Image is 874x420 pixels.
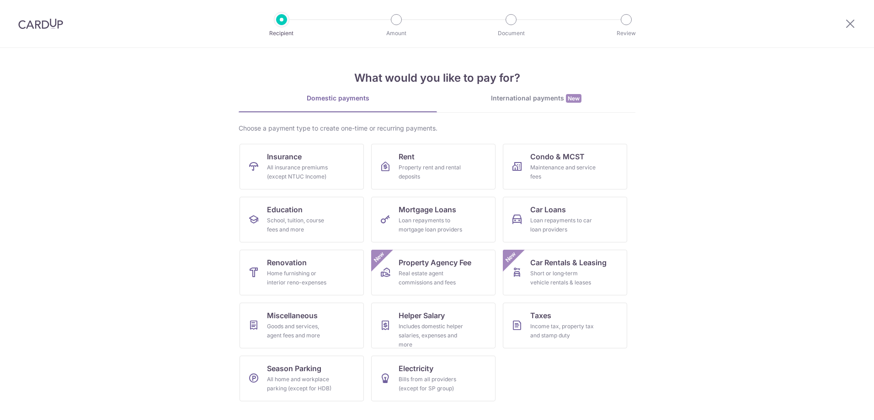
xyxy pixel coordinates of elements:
[240,303,364,348] a: MiscellaneousGoods and services, agent fees and more
[267,363,321,374] span: Season Parking
[267,310,318,321] span: Miscellaneous
[503,144,627,189] a: Condo & MCSTMaintenance and service fees
[399,204,456,215] span: Mortgage Loans
[437,94,635,103] div: International payments
[239,94,437,103] div: Domestic payments
[267,375,333,393] div: All home and workplace parking (except for HDB)
[530,322,596,340] div: Income tax, property tax and stamp duty
[399,322,464,349] div: Includes domestic helper salaries, expenses and more
[372,250,387,265] span: New
[477,29,545,38] p: Document
[267,269,333,287] div: Home furnishing or interior reno-expenses
[240,197,364,242] a: EducationSchool, tuition, course fees and more
[248,29,315,38] p: Recipient
[267,204,303,215] span: Education
[399,163,464,181] div: Property rent and rental deposits
[399,216,464,234] div: Loan repayments to mortgage loan providers
[267,216,333,234] div: School, tuition, course fees and more
[371,144,496,189] a: RentProperty rent and rental deposits
[399,257,471,268] span: Property Agency Fee
[530,151,585,162] span: Condo & MCST
[371,356,496,401] a: ElectricityBills from all providers (except for SP group)
[399,310,445,321] span: Helper Salary
[267,322,333,340] div: Goods and services, agent fees and more
[18,18,63,29] img: CardUp
[530,216,596,234] div: Loan repayments to car loan providers
[239,124,635,133] div: Choose a payment type to create one-time or recurring payments.
[530,310,551,321] span: Taxes
[267,163,333,181] div: All insurance premiums (except NTUC Income)
[371,197,496,242] a: Mortgage LoansLoan repayments to mortgage loan providers
[371,250,496,295] a: Property Agency FeeReal estate agent commissions and feesNew
[399,363,433,374] span: Electricity
[267,151,302,162] span: Insurance
[503,303,627,348] a: TaxesIncome tax, property tax and stamp duty
[240,356,364,401] a: Season ParkingAll home and workplace parking (except for HDB)
[530,204,566,215] span: Car Loans
[530,163,596,181] div: Maintenance and service fees
[399,269,464,287] div: Real estate agent commissions and fees
[530,257,607,268] span: Car Rentals & Leasing
[399,151,415,162] span: Rent
[240,144,364,189] a: InsuranceAll insurance premiums (except NTUC Income)
[530,269,596,287] div: Short or long‑term vehicle rentals & leases
[592,29,660,38] p: Review
[240,250,364,295] a: RenovationHome furnishing or interior reno-expenses
[503,250,627,295] a: Car Rentals & LeasingShort or long‑term vehicle rentals & leasesNew
[267,257,307,268] span: Renovation
[503,250,518,265] span: New
[503,197,627,242] a: Car LoansLoan repayments to car loan providers
[362,29,430,38] p: Amount
[566,94,581,103] span: New
[399,375,464,393] div: Bills from all providers (except for SP group)
[239,70,635,86] h4: What would you like to pay for?
[371,303,496,348] a: Helper SalaryIncludes domestic helper salaries, expenses and more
